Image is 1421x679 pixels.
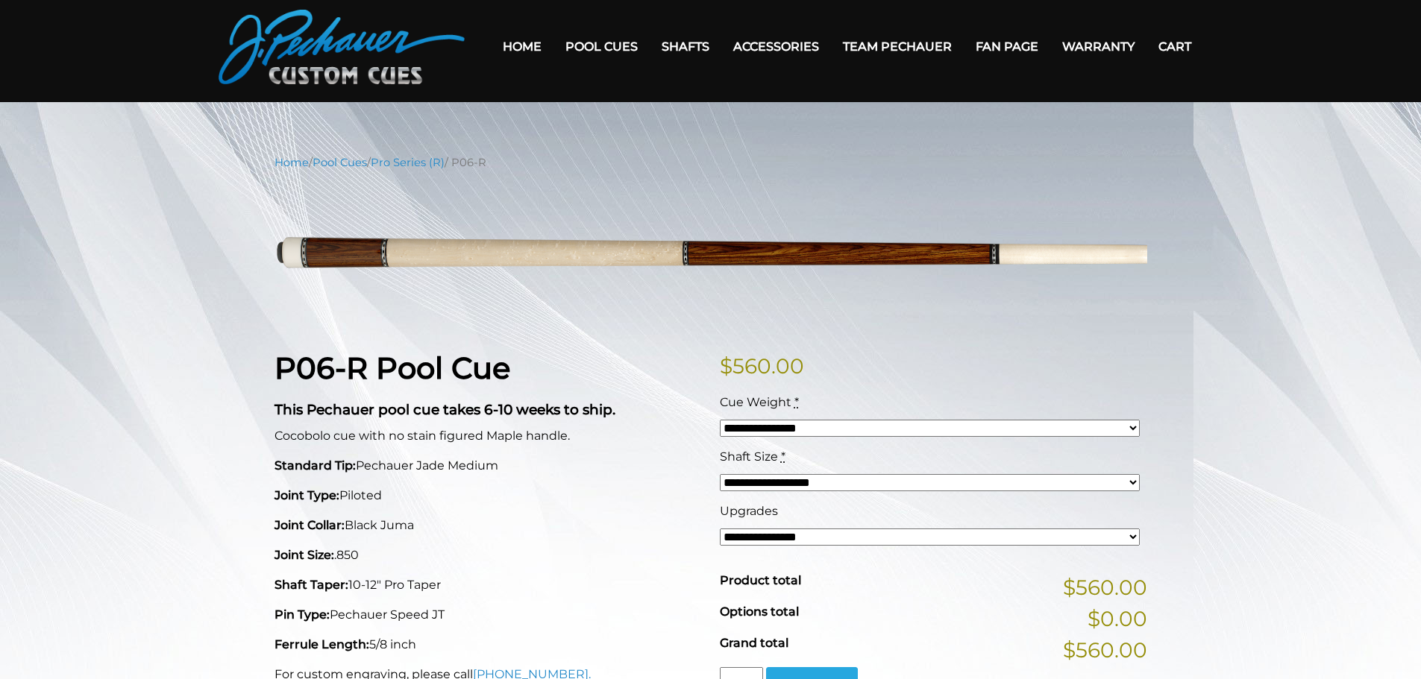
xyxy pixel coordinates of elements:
[720,504,778,518] span: Upgrades
[275,576,702,594] p: 10-12" Pro Taper
[1063,572,1147,603] span: $560.00
[720,604,799,619] span: Options total
[275,427,702,445] p: Cocobolo cue with no stain figured Maple handle.
[275,548,334,562] strong: Joint Size:
[721,28,831,66] a: Accessories
[831,28,964,66] a: Team Pechauer
[1088,603,1147,634] span: $0.00
[275,458,356,473] strong: Standard Tip:
[275,182,1147,327] img: P06-N.png
[1050,28,1146,66] a: Warranty
[720,449,778,464] span: Shaft Size
[650,28,721,66] a: Shafts
[275,546,702,564] p: .850
[275,637,369,651] strong: Ferrule Length:
[794,395,799,409] abbr: required
[275,578,348,592] strong: Shaft Taper:
[720,395,791,409] span: Cue Weight
[275,636,702,654] p: 5/8 inch
[219,10,465,84] img: Pechauer Custom Cues
[275,488,339,502] strong: Joint Type:
[491,28,553,66] a: Home
[275,457,702,475] p: Pechauer Jade Medium
[1063,634,1147,666] span: $560.00
[720,353,733,379] span: $
[275,607,330,622] strong: Pin Type:
[275,518,345,532] strong: Joint Collar:
[275,156,309,169] a: Home
[720,636,788,650] span: Grand total
[781,449,785,464] abbr: required
[964,28,1050,66] a: Fan Page
[275,401,615,418] strong: This Pechauer pool cue takes 6-10 weeks to ship.
[720,353,804,379] bdi: 560.00
[275,517,702,534] p: Black Juma
[1146,28,1203,66] a: Cart
[275,606,702,624] p: Pechauer Speed JT
[275,350,510,386] strong: P06-R Pool Cue
[553,28,650,66] a: Pool Cues
[371,156,445,169] a: Pro Series (R)
[275,154,1147,171] nav: Breadcrumb
[313,156,367,169] a: Pool Cues
[720,573,801,587] span: Product total
[275,487,702,505] p: Piloted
